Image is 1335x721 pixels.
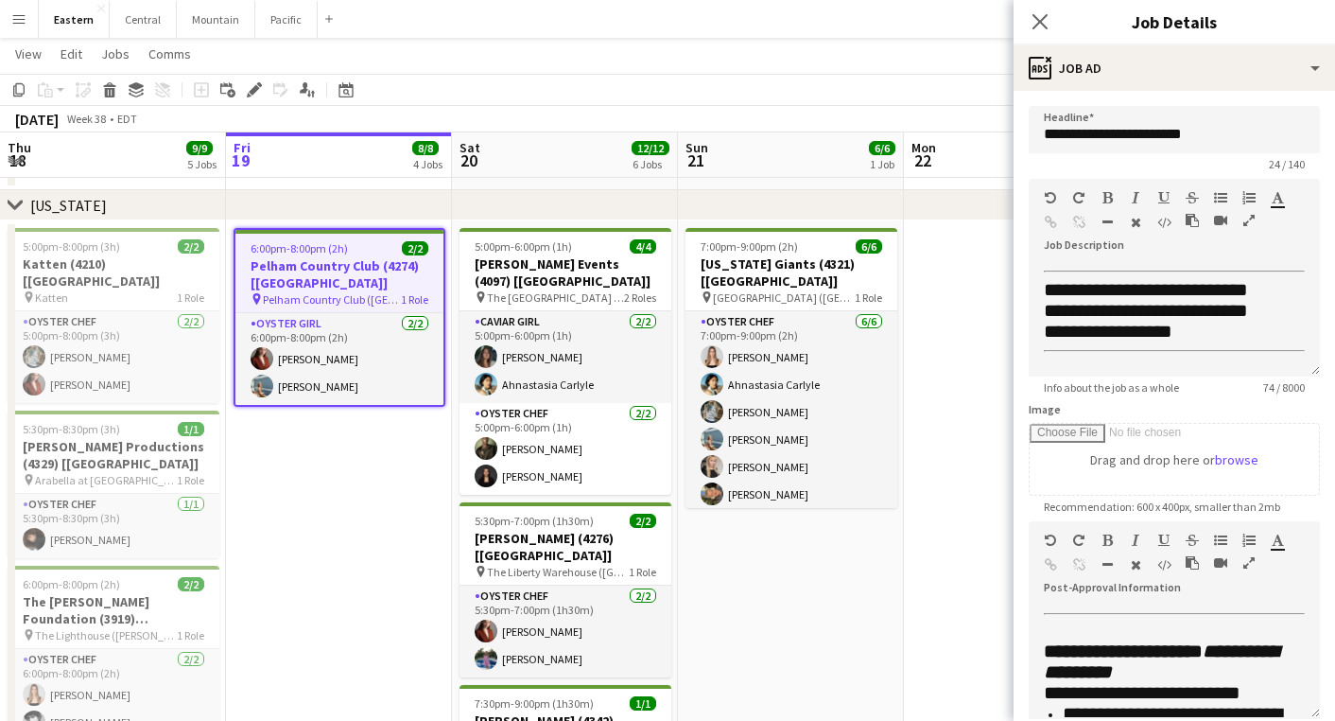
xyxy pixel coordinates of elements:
[186,141,213,155] span: 9/9
[629,565,656,579] span: 1 Role
[35,290,68,305] span: Katten
[1029,500,1295,514] span: Recommendation: 600 x 400px, smaller than 2mb
[177,628,204,642] span: 1 Role
[1014,45,1335,91] div: Job Ad
[1186,533,1199,548] button: Strikethrough
[1157,190,1170,205] button: Underline
[35,473,177,487] span: Arabella at [GEOGRAPHIC_DATA] ([GEOGRAPHIC_DATA], [GEOGRAPHIC_DATA])
[624,290,656,305] span: 2 Roles
[413,157,442,171] div: 4 Jobs
[1129,557,1142,572] button: Clear Formatting
[870,157,894,171] div: 1 Job
[5,149,31,171] span: 18
[856,239,882,254] span: 6/6
[1014,9,1335,34] h3: Job Details
[1129,190,1142,205] button: Italic
[35,628,177,642] span: The Lighthouse ([PERSON_NAME])
[117,112,137,126] div: EDT
[1242,533,1256,548] button: Ordered List
[61,45,82,62] span: Edit
[457,149,480,171] span: 20
[1242,213,1256,228] button: Fullscreen
[23,239,120,254] span: 5:00pm-8:00pm (3h)
[869,141,895,155] span: 6/6
[487,565,629,579] span: The Liberty Warehouse ([GEOGRAPHIC_DATA], [GEOGRAPHIC_DATA])
[1101,190,1114,205] button: Bold
[1271,190,1284,205] button: Text Color
[459,139,480,156] span: Sat
[1157,215,1170,230] button: HTML Code
[23,577,120,591] span: 6:00pm-8:00pm (2h)
[1214,213,1227,228] button: Insert video
[234,139,251,156] span: Fri
[1186,190,1199,205] button: Strikethrough
[685,255,897,290] h3: [US_STATE] Giants (4321) [[GEOGRAPHIC_DATA]]
[630,514,656,528] span: 2/2
[401,292,428,307] span: 1 Role
[633,157,668,171] div: 6 Jobs
[459,311,671,403] app-card-role: Caviar Girl2/25:00pm-6:00pm (1h)[PERSON_NAME]Ahnastasia Carlyle
[1242,190,1256,205] button: Ordered List
[177,290,204,305] span: 1 Role
[1214,190,1227,205] button: Unordered List
[412,141,439,155] span: 8/8
[1101,557,1114,572] button: Horizontal Line
[234,228,445,407] app-job-card: 6:00pm-8:00pm (2h)2/2Pelham Country Club (4274) [[GEOGRAPHIC_DATA]] Pelham Country Club ([GEOGRAP...
[683,149,708,171] span: 21
[1101,215,1114,230] button: Horizontal Line
[148,45,191,62] span: Comms
[1129,533,1142,548] button: Italic
[8,255,219,290] h3: Katten (4210) [[GEOGRAPHIC_DATA]]
[713,290,855,305] span: [GEOGRAPHIC_DATA] ([GEOGRAPHIC_DATA], [GEOGRAPHIC_DATA])
[459,530,671,564] h3: [PERSON_NAME] (4276) [[GEOGRAPHIC_DATA]]
[30,196,107,215] div: [US_STATE]
[8,311,219,403] app-card-role: Oyster Chef2/25:00pm-8:00pm (3h)[PERSON_NAME][PERSON_NAME]
[402,241,428,255] span: 2/2
[685,311,897,513] app-card-role: Oyster Chef6/67:00pm-9:00pm (2h)[PERSON_NAME]Ahnastasia Carlyle[PERSON_NAME][PERSON_NAME][PERSON_...
[459,586,671,677] app-card-role: Oyster Chef2/25:30pm-7:00pm (1h30m)[PERSON_NAME][PERSON_NAME]
[1101,533,1114,548] button: Bold
[459,228,671,495] div: 5:00pm-6:00pm (1h)4/4[PERSON_NAME] Events (4097) [[GEOGRAPHIC_DATA]] The [GEOGRAPHIC_DATA] ([GEOG...
[1044,190,1057,205] button: Undo
[39,1,110,38] button: Eastern
[630,239,656,254] span: 4/4
[8,139,31,156] span: Thu
[475,239,572,254] span: 5:00pm-6:00pm (1h)
[251,241,348,255] span: 6:00pm-8:00pm (2h)
[255,1,318,38] button: Pacific
[94,42,137,66] a: Jobs
[459,502,671,677] app-job-card: 5:30pm-7:00pm (1h30m)2/2[PERSON_NAME] (4276) [[GEOGRAPHIC_DATA]] The Liberty Warehouse ([GEOGRAPH...
[8,411,219,558] div: 5:30pm-8:30pm (3h)1/1[PERSON_NAME] Productions (4329) [[GEOGRAPHIC_DATA]] Arabella at [GEOGRAPHIC...
[1157,533,1170,548] button: Underline
[231,149,251,171] span: 19
[8,228,219,403] app-job-card: 5:00pm-8:00pm (3h)2/2Katten (4210) [[GEOGRAPHIC_DATA]] Katten1 RoleOyster Chef2/25:00pm-8:00pm (3...
[685,228,897,508] app-job-card: 7:00pm-9:00pm (2h)6/6[US_STATE] Giants (4321) [[GEOGRAPHIC_DATA]] [GEOGRAPHIC_DATA] ([GEOGRAPHIC_...
[15,110,59,129] div: [DATE]
[459,255,671,290] h3: [PERSON_NAME] Events (4097) [[GEOGRAPHIC_DATA]]
[632,141,669,155] span: 12/12
[1242,555,1256,571] button: Fullscreen
[855,290,882,305] span: 1 Role
[53,42,90,66] a: Edit
[1044,533,1057,548] button: Undo
[263,292,401,307] span: Pelham Country Club ([GEOGRAPHIC_DATA], [GEOGRAPHIC_DATA])
[1072,533,1085,548] button: Redo
[909,149,936,171] span: 22
[1248,380,1320,395] span: 74 / 8000
[1029,380,1194,395] span: Info about the job as a whole
[15,45,42,62] span: View
[178,239,204,254] span: 2/2
[23,422,120,436] span: 5:30pm-8:30pm (3h)
[235,257,443,291] h3: Pelham Country Club (4274) [[GEOGRAPHIC_DATA]]
[1254,157,1320,171] span: 24 / 140
[8,42,49,66] a: View
[1186,213,1199,228] button: Paste as plain text
[487,290,624,305] span: The [GEOGRAPHIC_DATA] ([GEOGRAPHIC_DATA], [GEOGRAPHIC_DATA])
[1072,190,1085,205] button: Redo
[701,239,798,254] span: 7:00pm-9:00pm (2h)
[459,403,671,495] app-card-role: Oyster Chef2/25:00pm-6:00pm (1h)[PERSON_NAME][PERSON_NAME]
[8,438,219,472] h3: [PERSON_NAME] Productions (4329) [[GEOGRAPHIC_DATA]]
